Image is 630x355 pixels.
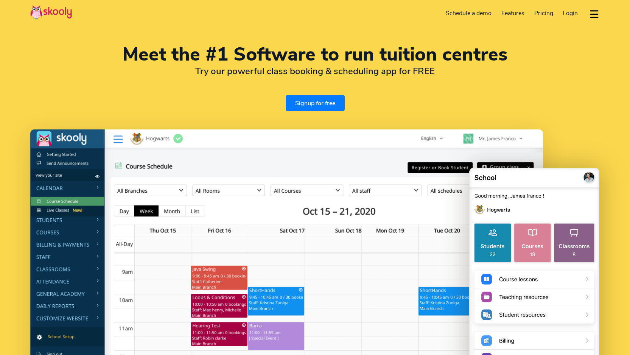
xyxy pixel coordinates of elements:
[529,7,558,19] a: Pricing
[30,5,72,20] img: Skooly
[563,9,578,17] span: Login
[30,45,600,64] h1: Meet the #1 Software to run tuition centres
[441,7,497,19] a: Schedule a demo
[589,5,600,23] button: dropdown menu
[30,65,600,77] h2: Try our powerful class booking & scheduling app for FREE
[534,9,553,17] span: Pricing
[558,7,583,19] a: Login
[286,95,345,111] a: Signup for free
[496,7,529,19] a: Features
